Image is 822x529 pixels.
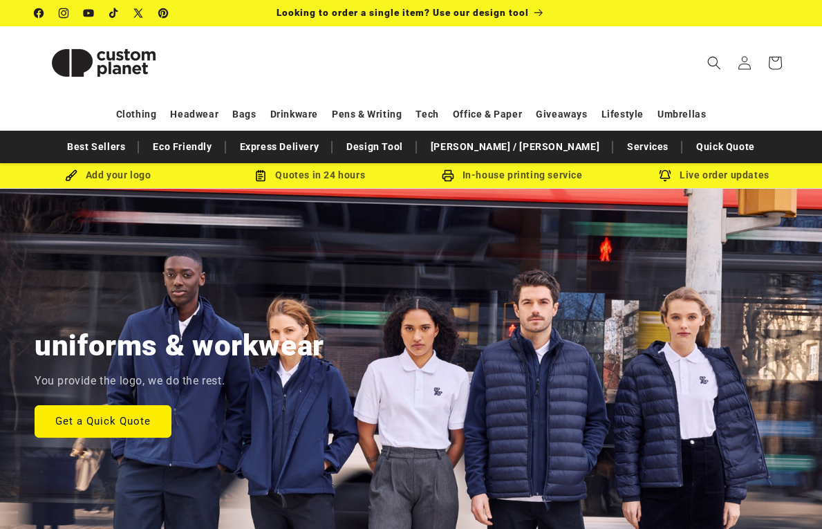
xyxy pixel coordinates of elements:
a: Tech [415,102,438,127]
span: Looking to order a single item? Use our design tool [277,7,529,18]
img: Custom Planet [35,32,173,94]
a: Express Delivery [233,135,326,159]
a: Giveaways [536,102,587,127]
a: Design Tool [339,135,410,159]
iframe: Chat Widget [753,463,822,529]
a: Bags [232,102,256,127]
a: Pens & Writing [332,102,402,127]
a: Custom Planet [30,26,178,99]
a: Services [620,135,675,159]
a: Drinkware [270,102,318,127]
a: Eco Friendly [146,135,218,159]
summary: Search [699,48,729,78]
img: In-house printing [442,169,454,182]
div: In-house printing service [411,167,613,184]
img: Order Updates Icon [254,169,267,182]
a: Umbrellas [657,102,706,127]
a: Best Sellers [60,135,132,159]
p: You provide the logo, we do the rest. [35,371,225,391]
a: [PERSON_NAME] / [PERSON_NAME] [424,135,606,159]
a: Office & Paper [453,102,522,127]
h2: uniforms & workwear [35,327,324,364]
img: Brush Icon [65,169,77,182]
div: Live order updates [613,167,815,184]
div: Quotes in 24 hours [209,167,411,184]
div: Add your logo [7,167,209,184]
a: Get a Quick Quote [35,405,171,437]
a: Quick Quote [689,135,762,159]
img: Order updates [659,169,671,182]
a: Headwear [170,102,218,127]
a: Lifestyle [601,102,644,127]
a: Clothing [116,102,157,127]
